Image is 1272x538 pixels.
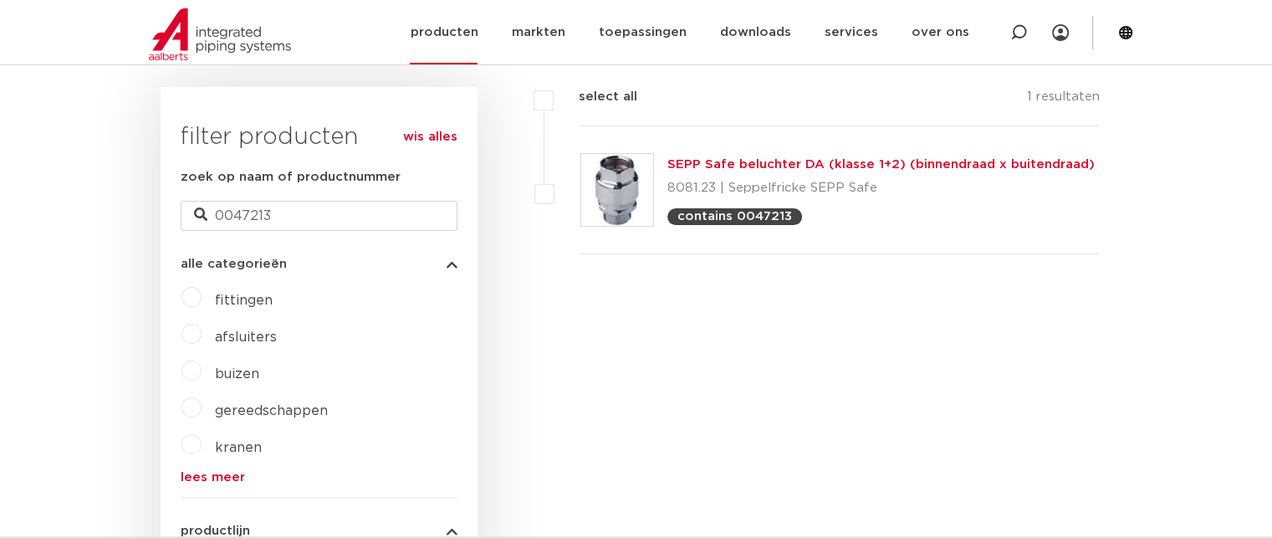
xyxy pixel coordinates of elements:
button: alle categorieën [181,258,457,270]
button: productlijn [181,525,457,537]
a: gereedschappen [215,404,328,418]
a: wis alles [403,127,457,147]
a: fittingen [215,294,273,307]
h3: filter producten [181,120,457,154]
a: kranen [215,441,262,454]
p: contains 0047213 [677,210,792,223]
img: Thumbnail for SEPP Safe beluchter DA (klasse 1+2) (binnendraad x buitendraad) [581,154,653,226]
label: zoek op naam of productnummer [181,167,401,187]
span: alle categorieën [181,258,287,270]
span: productlijn [181,525,250,537]
a: afsluiters [215,330,277,344]
a: lees meer [181,471,457,484]
label: select all [554,87,637,107]
a: SEPP Safe beluchter DA (klasse 1+2) (binnendraad x buitendraad) [667,158,1095,171]
a: buizen [215,367,259,381]
p: 8081.23 | Seppelfricke SEPP Safe [667,175,1095,202]
p: 1 resultaten [1026,87,1099,113]
input: zoeken [181,201,457,231]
